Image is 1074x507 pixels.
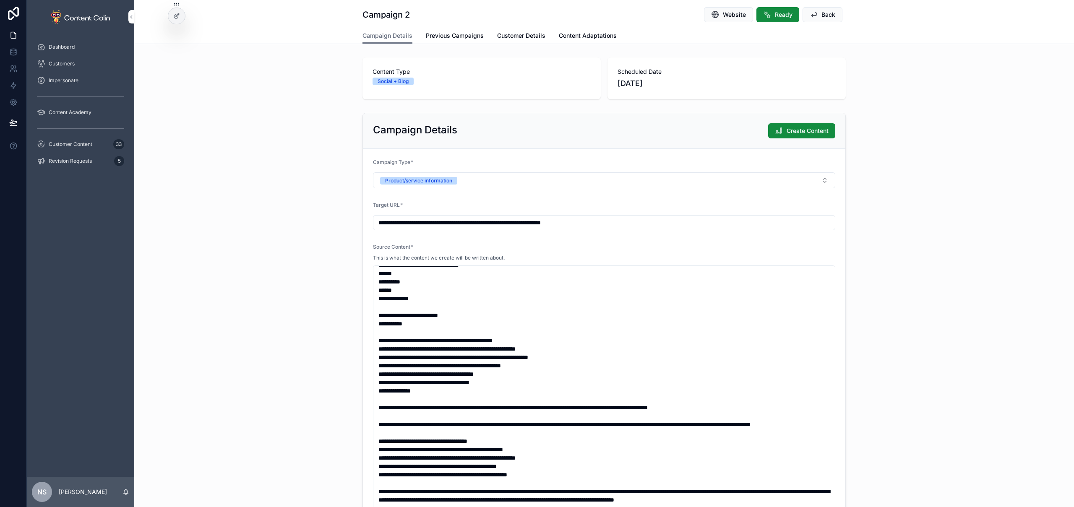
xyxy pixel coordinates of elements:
span: Website [723,10,746,19]
span: Previous Campaigns [426,31,484,40]
a: Customer Content33 [32,137,129,152]
button: Select Button [373,172,835,188]
span: This is what the content we create will be written about. [373,255,505,261]
a: Campaign Details [362,28,412,44]
button: Website [704,7,753,22]
a: Customers [32,56,129,71]
a: Revision Requests5 [32,153,129,169]
p: [PERSON_NAME] [59,488,107,496]
span: Customers [49,60,75,67]
span: Campaign Type [373,159,410,165]
div: 33 [113,139,124,149]
span: Revision Requests [49,158,92,164]
span: Customer Details [497,31,545,40]
h2: Campaign Details [373,123,457,137]
span: Scheduled Date [618,68,836,76]
a: Content Adaptations [559,28,617,45]
span: Campaign Details [362,31,412,40]
span: Back [821,10,835,19]
button: Create Content [768,123,835,138]
h1: Campaign 2 [362,9,410,21]
div: Social + Blog [378,78,409,85]
a: Previous Campaigns [426,28,484,45]
span: Dashboard [49,44,75,50]
div: 5 [114,156,124,166]
button: Ready [756,7,799,22]
span: NS [37,487,47,497]
a: Customer Details [497,28,545,45]
div: Product/service information [385,177,452,185]
span: [DATE] [618,78,836,89]
span: Content Academy [49,109,91,116]
span: Customer Content [49,141,92,148]
span: Content Adaptations [559,31,617,40]
span: Create Content [787,127,829,135]
a: Impersonate [32,73,129,88]
span: Target URL [373,202,400,208]
span: Source Content [373,244,410,250]
img: App logo [51,10,110,23]
a: Dashboard [32,39,129,55]
span: Impersonate [49,77,78,84]
span: Ready [775,10,792,19]
div: scrollable content [27,34,134,179]
span: Content Type [373,68,591,76]
a: Content Academy [32,105,129,120]
button: Back [803,7,842,22]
